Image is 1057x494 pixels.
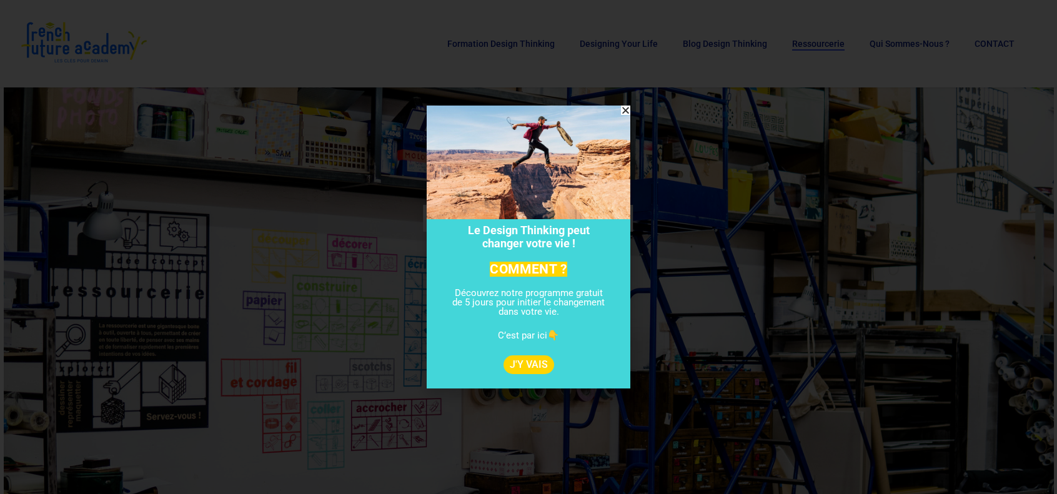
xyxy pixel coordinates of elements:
[449,289,607,331] p: Découvrez notre programme gratuit de 5 jours pour initier le changement dans votre vie.
[510,360,548,370] span: J'Y VAIS
[437,224,620,250] h2: Le Design Thinking peut changer votre vie !
[621,106,630,115] a: Close
[504,355,554,374] a: J'Y VAIS
[490,262,567,277] mark: COMMENT ?
[449,331,607,355] p: C’est par ici👇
